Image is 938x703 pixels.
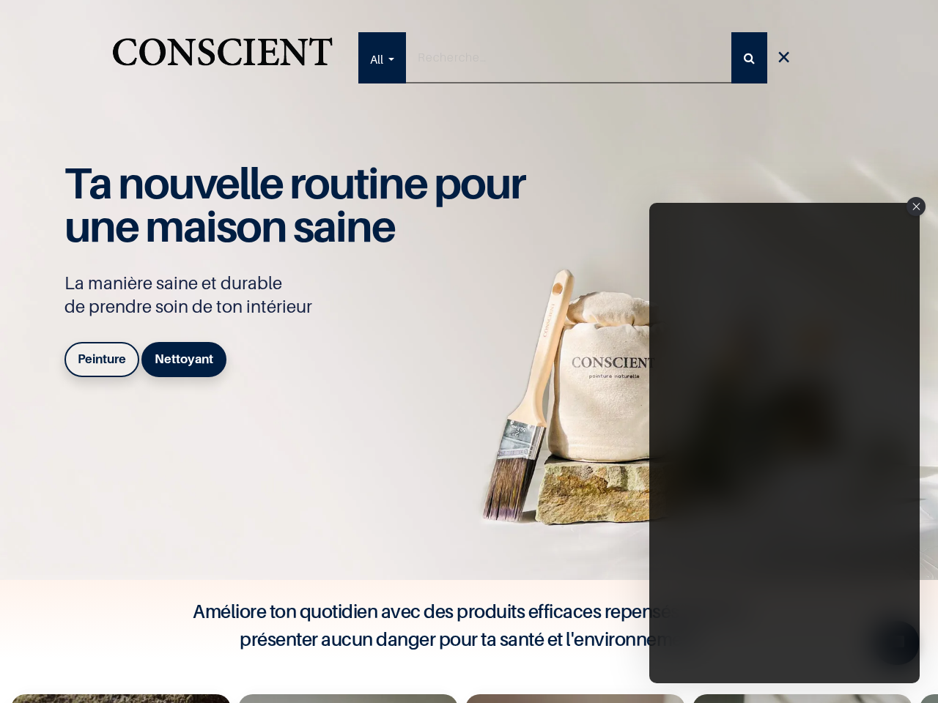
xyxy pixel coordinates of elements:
[358,32,406,83] a: All
[64,157,525,252] span: Ta nouvelle routine pour une maison saine
[64,342,139,377] a: Peinture
[64,272,541,319] p: La manière saine et durable de prendre soin de ton intérieur
[649,203,920,683] div: Tolstoy #3 modal
[78,351,126,366] b: Peinture
[109,29,336,87] a: Logo of Conscient
[109,29,336,87] img: Conscient
[731,32,767,83] button: Rechercher
[176,598,762,653] h4: Améliore ton quotidien avec des produits efficaces repensés pour ne présenter aucun danger pour t...
[12,12,56,56] button: Open chat widget
[370,34,383,85] span: All
[406,32,732,83] input: Recherche…
[155,351,213,366] b: Nettoyant
[906,197,926,216] div: Close
[141,342,226,377] a: Nettoyant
